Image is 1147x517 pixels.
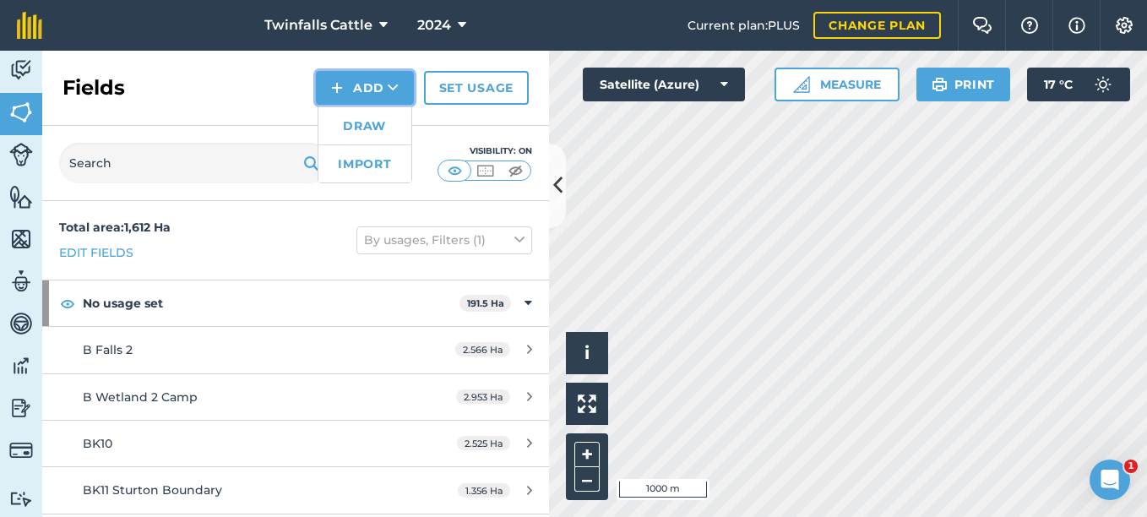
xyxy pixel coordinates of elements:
button: + [574,442,600,467]
img: svg+xml;base64,PHN2ZyB4bWxucz0iaHR0cDovL3d3dy53My5vcmcvMjAwMC9zdmciIHdpZHRoPSI1NiIgaGVpZ2h0PSI2MC... [9,100,33,125]
img: Four arrows, one pointing top left, one top right, one bottom right and the last bottom left [578,395,596,413]
span: Current plan : PLUS [688,16,800,35]
img: svg+xml;base64,PHN2ZyB4bWxucz0iaHR0cDovL3d3dy53My5vcmcvMjAwMC9zdmciIHdpZHRoPSIxNyIgaGVpZ2h0PSIxNy... [1068,15,1085,35]
div: Visibility: On [438,144,532,158]
img: svg+xml;base64,PHN2ZyB4bWxucz0iaHR0cDovL3d3dy53My5vcmcvMjAwMC9zdmciIHdpZHRoPSI1MCIgaGVpZ2h0PSI0MC... [475,162,496,179]
img: fieldmargin Logo [17,12,42,39]
span: 17 ° C [1044,68,1073,101]
button: By usages, Filters (1) [356,226,532,253]
a: B Falls 22.566 Ha [42,327,549,373]
strong: No usage set [83,280,459,326]
img: svg+xml;base64,PD94bWwgdmVyc2lvbj0iMS4wIiBlbmNvZGluZz0idXRmLTgiPz4KPCEtLSBHZW5lcmF0b3I6IEFkb2JlIE... [9,491,33,507]
button: – [574,467,600,492]
img: svg+xml;base64,PD94bWwgdmVyc2lvbj0iMS4wIiBlbmNvZGluZz0idXRmLTgiPz4KPCEtLSBHZW5lcmF0b3I6IEFkb2JlIE... [9,57,33,83]
div: No usage set191.5 Ha [42,280,549,326]
span: 2024 [417,15,451,35]
img: A question mark icon [1019,17,1040,34]
img: svg+xml;base64,PHN2ZyB4bWxucz0iaHR0cDovL3d3dy53My5vcmcvMjAwMC9zdmciIHdpZHRoPSI1MCIgaGVpZ2h0PSI0MC... [505,162,526,179]
img: svg+xml;base64,PHN2ZyB4bWxucz0iaHR0cDovL3d3dy53My5vcmcvMjAwMC9zdmciIHdpZHRoPSI1NiIgaGVpZ2h0PSI2MC... [9,184,33,210]
img: svg+xml;base64,PD94bWwgdmVyc2lvbj0iMS4wIiBlbmNvZGluZz0idXRmLTgiPz4KPCEtLSBHZW5lcmF0b3I6IEFkb2JlIE... [9,269,33,294]
a: B Wetland 2 Camp2.953 Ha [42,374,549,420]
span: 2.525 Ha [457,436,510,450]
img: Two speech bubbles overlapping with the left bubble in the forefront [972,17,992,34]
span: Twinfalls Cattle [264,15,372,35]
iframe: Intercom live chat [1090,460,1130,500]
button: i [566,332,608,374]
img: svg+xml;base64,PHN2ZyB4bWxucz0iaHR0cDovL3d3dy53My5vcmcvMjAwMC9zdmciIHdpZHRoPSIxOSIgaGVpZ2h0PSIyNC... [932,74,948,95]
button: Measure [775,68,900,101]
img: svg+xml;base64,PD94bWwgdmVyc2lvbj0iMS4wIiBlbmNvZGluZz0idXRmLTgiPz4KPCEtLSBHZW5lcmF0b3I6IEFkb2JlIE... [1086,68,1120,101]
img: Ruler icon [793,76,810,93]
img: svg+xml;base64,PHN2ZyB4bWxucz0iaHR0cDovL3d3dy53My5vcmcvMjAwMC9zdmciIHdpZHRoPSI1MCIgaGVpZ2h0PSI0MC... [444,162,465,179]
span: BK10 [83,436,112,451]
input: Search [59,143,329,183]
span: B Wetland 2 Camp [83,389,198,405]
strong: 191.5 Ha [467,297,504,309]
h2: Fields [63,74,125,101]
strong: Total area : 1,612 Ha [59,220,171,235]
img: svg+xml;base64,PHN2ZyB4bWxucz0iaHR0cDovL3d3dy53My5vcmcvMjAwMC9zdmciIHdpZHRoPSIxNCIgaGVpZ2h0PSIyNC... [331,78,343,98]
span: 1 [1124,460,1138,473]
a: Change plan [813,12,941,39]
img: svg+xml;base64,PHN2ZyB4bWxucz0iaHR0cDovL3d3dy53My5vcmcvMjAwMC9zdmciIHdpZHRoPSIxOCIgaGVpZ2h0PSIyNC... [60,293,75,313]
button: Satellite (Azure) [583,68,745,101]
a: Import [318,145,411,182]
span: BK11 Sturton Boundary [83,482,222,498]
img: svg+xml;base64,PD94bWwgdmVyc2lvbj0iMS4wIiBlbmNvZGluZz0idXRmLTgiPz4KPCEtLSBHZW5lcmF0b3I6IEFkb2JlIE... [9,438,33,462]
a: Set usage [424,71,529,105]
a: BK11 Sturton Boundary1.356 Ha [42,467,549,513]
span: 1.356 Ha [458,483,510,498]
img: svg+xml;base64,PD94bWwgdmVyc2lvbj0iMS4wIiBlbmNvZGluZz0idXRmLTgiPz4KPCEtLSBHZW5lcmF0b3I6IEFkb2JlIE... [9,353,33,378]
img: svg+xml;base64,PHN2ZyB4bWxucz0iaHR0cDovL3d3dy53My5vcmcvMjAwMC9zdmciIHdpZHRoPSIxOSIgaGVpZ2h0PSIyNC... [303,153,319,173]
button: Print [916,68,1011,101]
span: 2.566 Ha [455,342,510,356]
img: svg+xml;base64,PD94bWwgdmVyc2lvbj0iMS4wIiBlbmNvZGluZz0idXRmLTgiPz4KPCEtLSBHZW5lcmF0b3I6IEFkb2JlIE... [9,395,33,421]
img: svg+xml;base64,PD94bWwgdmVyc2lvbj0iMS4wIiBlbmNvZGluZz0idXRmLTgiPz4KPCEtLSBHZW5lcmF0b3I6IEFkb2JlIE... [9,311,33,336]
span: B Falls 2 [83,342,133,357]
img: svg+xml;base64,PD94bWwgdmVyc2lvbj0iMS4wIiBlbmNvZGluZz0idXRmLTgiPz4KPCEtLSBHZW5lcmF0b3I6IEFkb2JlIE... [9,143,33,166]
img: A cog icon [1114,17,1134,34]
button: Add DrawImport [316,71,414,105]
button: 17 °C [1027,68,1130,101]
img: svg+xml;base64,PHN2ZyB4bWxucz0iaHR0cDovL3d3dy53My5vcmcvMjAwMC9zdmciIHdpZHRoPSI1NiIgaGVpZ2h0PSI2MC... [9,226,33,252]
a: Edit fields [59,243,133,262]
span: 2.953 Ha [456,389,510,404]
span: i [584,342,590,363]
a: BK102.525 Ha [42,421,549,466]
a: Draw [318,107,411,144]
